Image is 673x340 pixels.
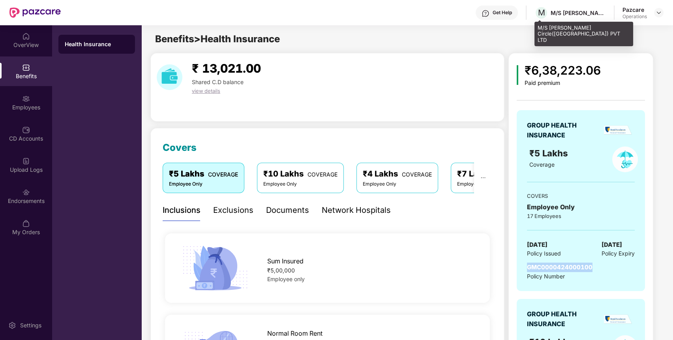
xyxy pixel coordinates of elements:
[529,161,555,168] span: Coverage
[65,40,129,48] div: Health Insurance
[263,168,337,180] div: ₹10 Lakhs
[604,314,632,324] img: insurerLogo
[192,61,261,75] span: ₹ 13,021.00
[169,168,238,180] div: ₹5 Lakhs
[267,329,322,338] span: Normal Room Rent
[493,9,512,16] div: Get Help
[192,79,244,85] span: Shared C.D balance
[602,240,622,250] span: [DATE]
[551,9,606,17] div: M/S [PERSON_NAME] Circle([GEOGRAPHIC_DATA]) PVT LTD
[322,204,391,216] div: Network Hospitals
[22,95,30,103] img: svg+xml;base64,PHN2ZyBpZD0iRW1wbG95ZWVzIiB4bWxucz0iaHR0cDovL3d3dy53My5vcmcvMjAwMC9zdmciIHdpZHRoPS...
[480,175,486,180] span: ellipsis
[263,180,337,188] div: Employee Only
[457,180,526,188] div: Employee Only
[18,321,44,329] div: Settings
[527,309,596,329] div: GROUP HEALTH INSURANCE
[267,266,475,275] div: ₹5,00,000
[213,204,253,216] div: Exclusions
[208,171,238,178] span: COVERAGE
[8,321,16,329] img: svg+xml;base64,PHN2ZyBpZD0iU2V0dGluZy0yMHgyMCIgeG1sbnM9Imh0dHA6Ly93d3cudzMub3JnLzIwMDAvc3ZnIiB3aW...
[157,64,182,90] img: download
[163,142,197,153] span: Covers
[527,192,635,200] div: COVERS
[22,157,30,165] img: svg+xml;base64,PHN2ZyBpZD0iVXBsb2FkX0xvZ3MiIGRhdGEtbmFtZT0iVXBsb2FkIExvZ3MiIHhtbG5zPSJodHRwOi8vd3...
[527,249,561,258] span: Policy Issued
[180,243,251,293] img: icon
[622,13,647,20] div: Operations
[525,80,601,86] div: Paid premium
[517,65,519,85] img: icon
[529,148,570,158] span: ₹5 Lakhs
[266,204,309,216] div: Documents
[527,212,635,220] div: 17 Employees
[169,180,238,188] div: Employee Only
[363,180,432,188] div: Employee Only
[155,33,280,45] span: Benefits > Health Insurance
[538,8,545,17] span: M
[307,171,337,178] span: COVERAGE
[527,120,596,140] div: GROUP HEALTH INSURANCE
[267,276,305,282] span: Employee only
[22,64,30,71] img: svg+xml;base64,PHN2ZyBpZD0iQmVuZWZpdHMiIHhtbG5zPSJodHRwOi8vd3d3LnczLm9yZy8yMDAwL3N2ZyIgd2lkdGg9Ij...
[656,9,662,16] img: svg+xml;base64,PHN2ZyBpZD0iRHJvcGRvd24tMzJ4MzIiIHhtbG5zPSJodHRwOi8vd3d3LnczLm9yZy8yMDAwL3N2ZyIgd2...
[612,147,638,172] img: policyIcon
[527,263,592,271] span: GMC0000424000100
[457,168,526,180] div: ₹7 Lakhs
[534,22,633,47] div: M/S [PERSON_NAME] Circle([GEOGRAPHIC_DATA]) PVT LTD
[22,188,30,196] img: svg+xml;base64,PHN2ZyBpZD0iRW5kb3JzZW1lbnRzIiB4bWxucz0iaHR0cDovL3d3dy53My5vcmcvMjAwMC9zdmciIHdpZH...
[402,171,432,178] span: COVERAGE
[22,32,30,40] img: svg+xml;base64,PHN2ZyBpZD0iSG9tZSIgeG1sbnM9Imh0dHA6Ly93d3cudzMub3JnLzIwMDAvc3ZnIiB3aWR0aD0iMjAiIG...
[525,61,601,80] div: ₹6,38,223.06
[474,163,492,193] button: ellipsis
[192,88,220,94] span: view details
[602,249,635,258] span: Policy Expiry
[9,8,61,18] img: New Pazcare Logo
[527,202,635,212] div: Employee Only
[22,126,30,134] img: svg+xml;base64,PHN2ZyBpZD0iQ0RfQWNjb3VudHMiIGRhdGEtbmFtZT0iQ0QgQWNjb3VudHMiIHhtbG5zPSJodHRwOi8vd3...
[622,6,647,13] div: Pazcare
[267,256,304,266] span: Sum Insured
[363,168,432,180] div: ₹4 Lakhs
[604,125,632,135] img: insurerLogo
[482,9,489,17] img: svg+xml;base64,PHN2ZyBpZD0iSGVscC0zMngzMiIgeG1sbnM9Imh0dHA6Ly93d3cudzMub3JnLzIwMDAvc3ZnIiB3aWR0aD...
[527,240,547,250] span: [DATE]
[163,204,201,216] div: Inclusions
[527,273,565,280] span: Policy Number
[22,220,30,227] img: svg+xml;base64,PHN2ZyBpZD0iTXlfT3JkZXJzIiBkYXRhLW5hbWU9Ik15IE9yZGVycyIgeG1sbnM9Imh0dHA6Ly93d3cudz...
